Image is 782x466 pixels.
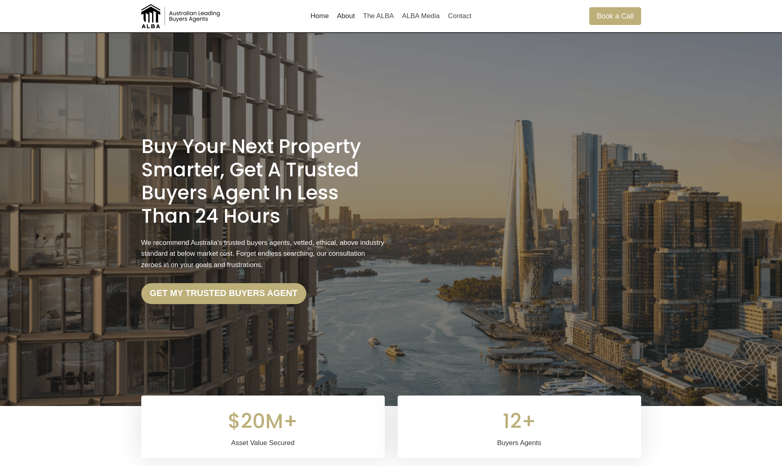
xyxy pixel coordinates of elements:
[141,283,306,304] a: Get my trusted Buyers Agent
[398,6,444,26] a: ALBA Media
[151,437,375,448] div: Asset Value Secured
[306,6,475,26] nav: Primary Navigation
[407,437,631,448] div: Buyers Agents
[141,237,385,270] p: We recommend Australia’s trusted buyers agents, vetted, ethical, above industry standard at below...
[359,6,398,26] a: The ALBA
[141,4,222,28] img: Australian Leading Buyers Agents
[444,6,476,26] a: Contact
[151,405,375,437] div: $20M+
[589,7,641,25] a: Book a Call
[333,6,359,26] a: About
[407,405,631,437] div: 12+
[141,135,385,228] h1: Buy Your Next Property Smarter, Get a Trusted Buyers Agent in less than 24 Hours
[150,288,297,298] strong: Get my trusted Buyers Agent
[306,6,333,26] a: Home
